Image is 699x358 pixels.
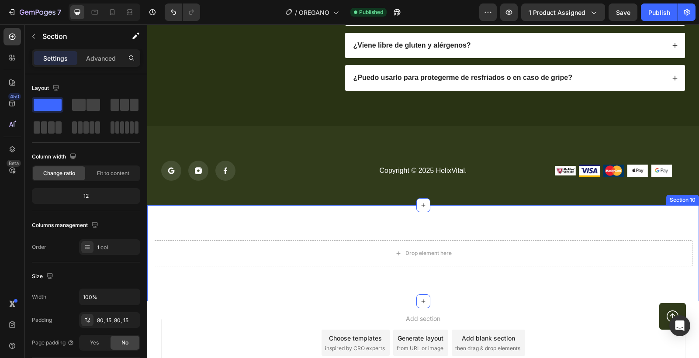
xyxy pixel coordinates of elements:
[32,151,78,163] div: Column width
[258,225,305,232] div: Drop element here
[32,271,55,282] div: Size
[147,24,699,358] iframe: Design area
[3,3,65,21] button: 7
[206,49,425,57] strong: ¿Puedo usarlo para protegerme de resfriados o en caso de gripe?
[480,140,501,152] img: gempages_581833836267045620-27caec9d-656d-44ad-988a-2e67b77ffb58.png
[456,140,477,152] img: gempages_581833836267045620-c9657f55-ff79-4b8c-b28c-759a23e1e78b.png
[43,54,68,63] p: Settings
[97,244,138,251] div: 1 col
[194,142,358,151] p: Copyright © 2025 HelixVital.
[616,9,630,16] span: Save
[90,339,99,347] span: Yes
[408,140,429,152] img: gempages_581833836267045620-a0be13d8-d925-40c8-9ffd-a2e59d66058c.png
[308,320,373,328] span: then drag & drop elements
[8,93,21,100] div: 450
[165,3,200,21] div: Undo/Redo
[641,3,678,21] button: Publish
[97,169,129,177] span: Fit to content
[7,160,21,167] div: Beta
[295,8,297,17] span: /
[43,169,75,177] span: Change ratio
[34,190,138,202] div: 12
[121,339,128,347] span: No
[32,243,46,251] div: Order
[32,316,52,324] div: Padding
[249,320,296,328] span: from URL or image
[32,220,100,231] div: Columns management
[521,3,605,21] button: 1 product assigned
[32,293,46,301] div: Width
[32,339,74,347] div: Page padding
[648,8,670,17] div: Publish
[299,8,329,17] span: OREGANO
[178,320,238,328] span: inspired by CRO experts
[250,309,296,318] div: Generate layout
[255,289,297,299] span: Add section
[42,31,114,41] p: Section
[521,172,550,179] div: Section 10
[86,54,116,63] p: Advanced
[315,309,368,318] div: Add blank section
[359,8,383,16] span: Published
[432,140,453,152] img: gempages_581833836267045620-f8dccf5e-28c4-43c9-93e5-41024fbc18f3.png
[529,8,585,17] span: 1 product assigned
[609,3,637,21] button: Save
[57,7,61,17] p: 7
[80,289,140,305] input: Auto
[504,140,525,152] img: gempages_581833836267045620-e76dee7e-33d9-4b74-ad46-95ed5de46d7b.png
[97,317,138,324] div: 80, 15, 80, 15
[32,83,61,94] div: Layout
[669,315,690,336] div: Open Intercom Messenger
[182,309,235,318] div: Choose templates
